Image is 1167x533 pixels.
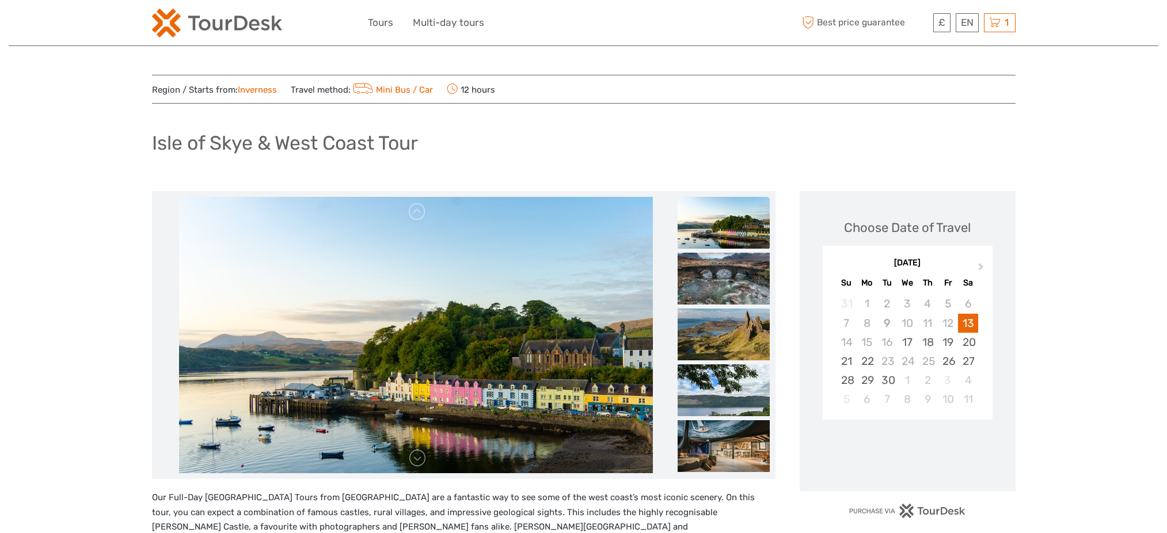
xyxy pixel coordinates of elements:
div: Choose Thursday, October 9th, 2025 [918,390,938,409]
div: We [897,275,917,291]
div: Choose Saturday, October 11th, 2025 [958,390,978,409]
div: Choose Thursday, September 18th, 2025 [918,333,938,352]
div: Not available Sunday, October 5th, 2025 [837,390,857,409]
a: Mini Bus / Car [351,85,434,95]
div: Not available Friday, September 5th, 2025 [938,294,958,313]
div: Choose Sunday, September 21st, 2025 [837,352,857,371]
div: Choose Tuesday, October 7th, 2025 [877,390,897,409]
div: month 2025-09 [826,294,989,409]
div: EN [956,13,979,32]
span: Region / Starts from: [152,84,277,96]
button: Next Month [973,260,991,279]
div: Choose Date of Travel [844,219,971,237]
div: Th [918,275,938,291]
div: Not available Thursday, September 4th, 2025 [918,294,938,313]
img: e898f1e65dcb4fbbb664fecea0d45cd5_slider_thumbnail.jpeg [678,253,770,304]
img: 7bdba8e7abf545b6ae9c00007614c72f_slider_thumbnail.jpeg [678,364,770,416]
div: Choose Saturday, October 4th, 2025 [958,371,978,390]
div: Not available Wednesday, September 10th, 2025 [897,314,917,333]
div: Choose Wednesday, September 17th, 2025 [897,333,917,352]
div: Not available Monday, September 1st, 2025 [857,294,877,313]
div: Su [837,275,857,291]
div: Not available Friday, October 3rd, 2025 [938,371,958,390]
img: 7dd552e07b1b410ab03fc023b233535a_slider_thumbnail.jpeg [678,197,770,249]
div: Not available Tuesday, September 16th, 2025 [877,333,897,352]
iframe: LiveChat chat widget [1005,497,1167,533]
div: Sa [958,275,978,291]
img: 7dd552e07b1b410ab03fc023b233535a_main_slider.jpeg [179,197,653,473]
div: Fr [938,275,958,291]
span: 12 hours [447,81,495,97]
div: Tu [877,275,897,291]
img: 5f5375481521459993fa1846b3662ddf_slider_thumbnail.jpeg [678,309,770,360]
h1: Isle of Skye & West Coast Tour [152,131,418,155]
a: Inverness [238,85,277,95]
a: Multi-day tours [413,14,484,31]
div: Choose Saturday, September 20th, 2025 [958,333,978,352]
div: [DATE] [823,257,993,269]
div: Not available Wednesday, September 24th, 2025 [897,352,917,371]
div: Choose Saturday, September 13th, 2025 [958,314,978,333]
div: Loading... [904,450,911,457]
div: Not available Thursday, September 11th, 2025 [918,314,938,333]
span: £ [938,17,945,28]
div: Choose Saturday, September 27th, 2025 [958,352,978,371]
div: Not available Wednesday, September 3rd, 2025 [897,294,917,313]
div: Choose Wednesday, October 1st, 2025 [897,371,917,390]
div: Not available Sunday, September 7th, 2025 [837,314,857,333]
div: Not available Monday, September 8th, 2025 [857,314,877,333]
div: Not available Thursday, September 25th, 2025 [918,352,938,371]
img: PurchaseViaTourDesk.png [849,504,965,518]
div: Not available Tuesday, September 9th, 2025 [877,314,897,333]
div: Choose Tuesday, September 30th, 2025 [877,371,897,390]
div: Not available Tuesday, September 23rd, 2025 [877,352,897,371]
div: Choose Monday, September 29th, 2025 [857,371,877,390]
div: Not available Sunday, August 31st, 2025 [837,294,857,313]
div: Not available Friday, September 12th, 2025 [938,314,958,333]
div: Mo [857,275,877,291]
img: 2254-3441b4b5-4e5f-4d00-b396-31f1d84a6ebf_logo_small.png [152,9,282,37]
div: Choose Monday, October 6th, 2025 [857,390,877,409]
div: Choose Wednesday, October 8th, 2025 [897,390,917,409]
div: Choose Thursday, October 2nd, 2025 [918,371,938,390]
div: Choose Friday, October 10th, 2025 [938,390,958,409]
div: Choose Monday, September 22nd, 2025 [857,352,877,371]
div: Not available Sunday, September 14th, 2025 [837,333,857,352]
div: Not available Saturday, September 6th, 2025 [958,294,978,313]
div: Choose Friday, September 19th, 2025 [938,333,958,352]
img: 28a5215c36f74eefa266c363fe007a5a_slider_thumbnail.jpeg [678,420,770,472]
div: Not available Tuesday, September 2nd, 2025 [877,294,897,313]
div: Choose Sunday, September 28th, 2025 [837,371,857,390]
div: Not available Monday, September 15th, 2025 [857,333,877,352]
div: Choose Friday, September 26th, 2025 [938,352,958,371]
span: 1 [1003,17,1010,28]
a: Tours [368,14,393,31]
span: Best price guarantee [800,13,930,32]
span: Travel method: [291,81,434,97]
